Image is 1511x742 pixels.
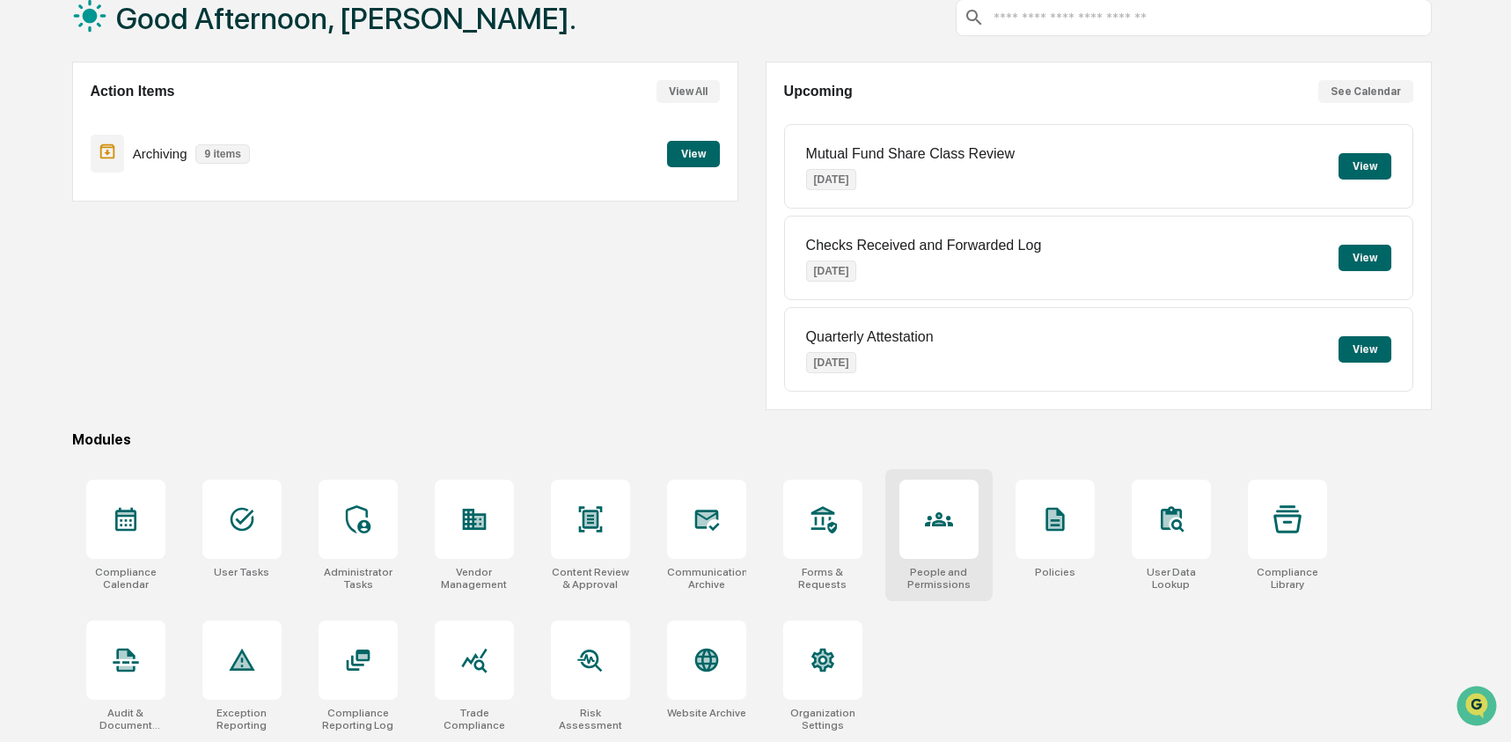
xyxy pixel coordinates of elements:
[435,566,514,591] div: Vendor Management
[60,152,223,166] div: We're available if you need us!
[133,146,187,161] p: Archiving
[1339,153,1391,180] button: View
[91,84,175,99] h2: Action Items
[18,224,32,238] div: 🖐️
[1132,566,1211,591] div: User Data Lookup
[667,566,746,591] div: Communications Archive
[299,140,320,161] button: Start new chat
[319,707,398,731] div: Compliance Reporting Log
[128,224,142,238] div: 🗄️
[435,707,514,731] div: Trade Compliance
[202,707,282,731] div: Exception Reporting
[18,37,320,65] p: How can we help?
[214,566,269,578] div: User Tasks
[806,146,1015,162] p: Mutual Fund Share Class Review
[86,707,165,731] div: Audit & Document Logs
[1339,245,1391,271] button: View
[116,1,576,36] h1: Good Afternoon, [PERSON_NAME].
[18,135,49,166] img: 1746055101610-c473b297-6a78-478c-a979-82029cc54cd1
[11,215,121,246] a: 🖐️Preclearance
[783,566,862,591] div: Forms & Requests
[124,298,213,312] a: Powered byPylon
[806,352,857,373] p: [DATE]
[121,215,225,246] a: 🗄️Attestations
[806,329,934,345] p: Quarterly Attestation
[551,707,630,731] div: Risk Assessment
[319,566,398,591] div: Administrator Tasks
[11,248,118,280] a: 🔎Data Lookup
[35,255,111,273] span: Data Lookup
[72,431,1432,448] div: Modules
[667,141,720,167] button: View
[60,135,289,152] div: Start new chat
[806,238,1042,253] p: Checks Received and Forwarded Log
[175,298,213,312] span: Pylon
[18,257,32,271] div: 🔎
[1035,566,1075,578] div: Policies
[783,707,862,731] div: Organization Settings
[145,222,218,239] span: Attestations
[86,566,165,591] div: Compliance Calendar
[667,144,720,161] a: View
[1318,80,1413,103] button: See Calendar
[551,566,630,591] div: Content Review & Approval
[667,707,746,719] div: Website Archive
[35,222,114,239] span: Preclearance
[806,261,857,282] p: [DATE]
[656,80,720,103] button: View All
[1339,336,1391,363] button: View
[899,566,979,591] div: People and Permissions
[1248,566,1327,591] div: Compliance Library
[1455,684,1502,731] iframe: Open customer support
[806,169,857,190] p: [DATE]
[784,84,853,99] h2: Upcoming
[195,144,249,164] p: 9 items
